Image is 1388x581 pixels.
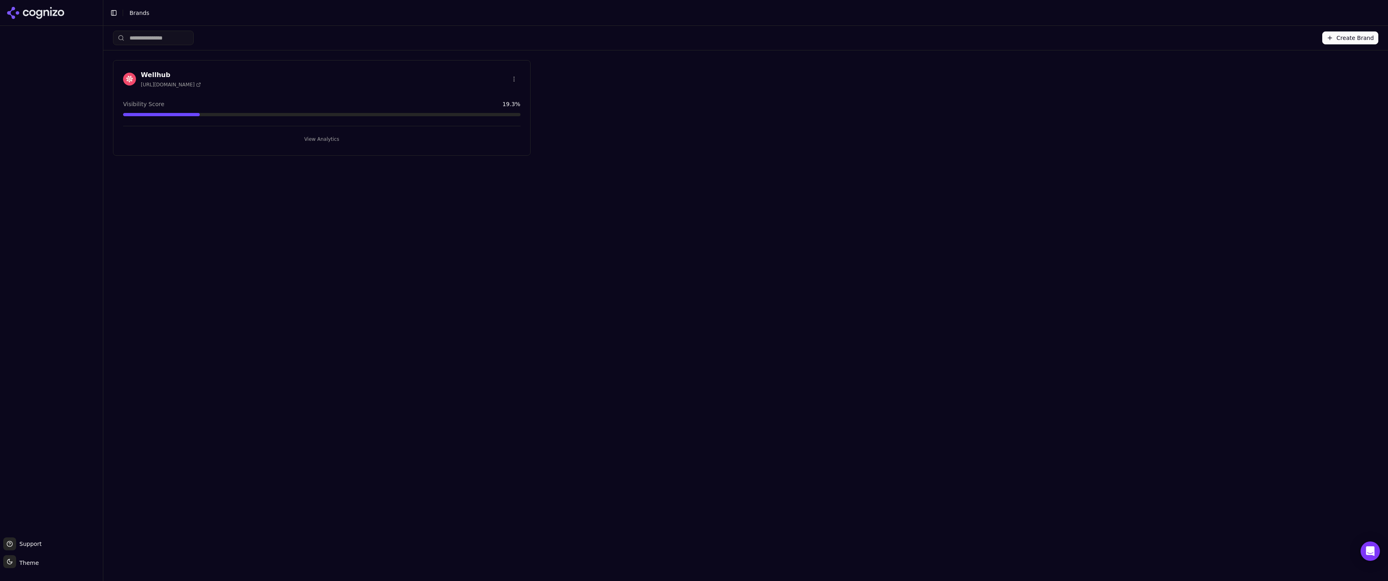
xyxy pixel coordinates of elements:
[1361,541,1380,561] div: Open Intercom Messenger
[130,10,149,16] span: Brands
[141,82,201,88] span: [URL][DOMAIN_NAME]
[123,133,520,146] button: View Analytics
[123,100,164,108] span: Visibility Score
[1322,31,1378,44] button: Create Brand
[502,100,520,108] span: 19.3 %
[130,9,1365,17] nav: breadcrumb
[16,560,39,566] span: Theme
[16,540,42,548] span: Support
[141,70,201,80] h3: Wellhub
[123,73,136,86] img: Wellhub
